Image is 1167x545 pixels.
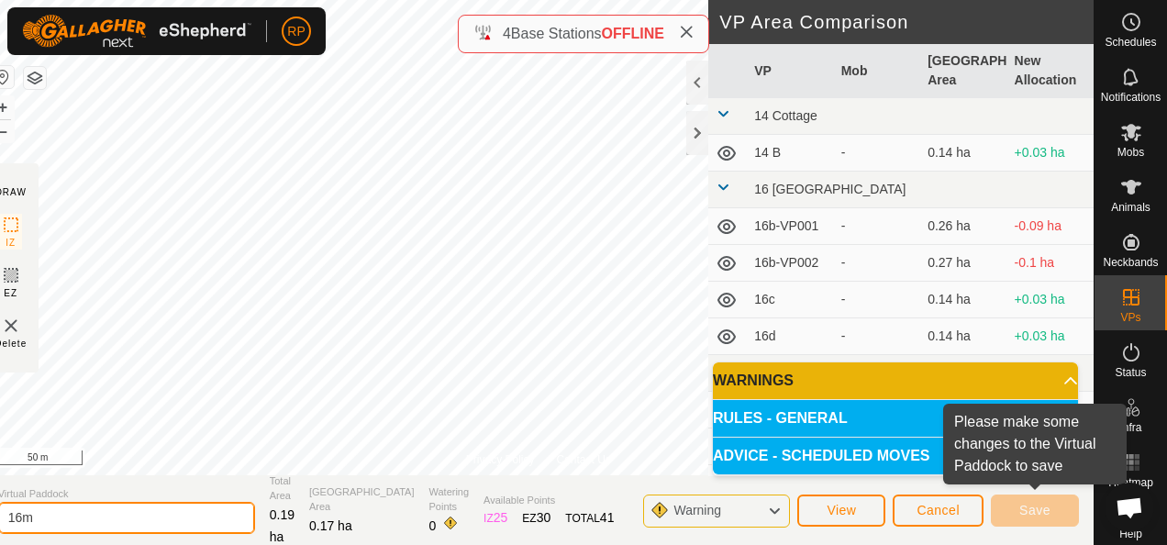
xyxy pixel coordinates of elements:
h2: VP Area Comparison [719,11,1094,33]
span: ADVICE - SCHEDULED MOVES [713,449,929,463]
span: Animals [1111,202,1150,213]
td: 16b-VP002 [747,245,833,282]
td: 14 B [747,135,833,172]
span: 25 [494,510,508,525]
div: IZ [483,508,507,528]
td: 16b-VP001 [747,208,833,245]
span: Notifications [1101,92,1161,103]
span: 0.17 ha [309,518,352,533]
span: Status [1115,367,1146,378]
span: Total Area [270,473,295,504]
p-accordion-header: RULES - GENERAL [713,400,1078,437]
span: 30 [537,510,551,525]
td: +0.03 ha [1007,318,1094,355]
th: New Allocation [1007,44,1094,98]
span: Heatmap [1108,477,1153,488]
button: Save [991,495,1079,527]
td: 16d [747,318,833,355]
span: RULES - GENERAL [713,411,848,426]
td: +0.03 ha [1007,282,1094,318]
span: VPs [1120,312,1140,323]
div: - [841,253,913,272]
span: Neckbands [1103,257,1158,268]
a: Contact Us [557,451,611,468]
div: - [841,290,913,309]
p-accordion-header: ADVICE - SCHEDULED MOVES [713,438,1078,474]
span: Mobs [1117,147,1144,158]
span: RP [287,22,305,41]
button: Cancel [893,495,984,527]
a: Privacy Policy [466,451,535,468]
span: Help [1119,528,1142,539]
span: Base Stations [511,26,602,41]
td: 0.26 ha [920,208,1006,245]
td: -0.1 ha [1007,245,1094,282]
span: Schedules [1105,37,1156,48]
span: View [827,503,856,517]
span: Infra [1119,422,1141,433]
td: -0.09 ha [1007,208,1094,245]
td: 0.14 ha [920,318,1006,355]
span: 14 Cottage [754,108,817,123]
td: 16c [747,282,833,318]
span: Cancel [917,503,960,517]
th: [GEOGRAPHIC_DATA] Area [920,44,1006,98]
div: - [841,327,913,346]
span: Warning [673,503,721,517]
span: IZ [6,236,16,250]
div: Open chat [1105,483,1154,532]
span: Available Points [483,493,614,508]
span: Save [1019,503,1050,517]
p-accordion-header: WARNINGS [713,362,1078,399]
div: TOTAL [565,508,614,528]
button: View [797,495,885,527]
td: +0.03 ha [1007,135,1094,172]
div: - [841,143,913,162]
th: VP [747,44,833,98]
td: 0.14 ha [920,135,1006,172]
td: 0.27 ha [920,245,1006,282]
img: Gallagher Logo [22,15,251,48]
span: [GEOGRAPHIC_DATA] Area [309,484,415,515]
div: - [841,217,913,236]
div: EZ [522,508,550,528]
span: OFFLINE [602,26,664,41]
span: Watering Points [429,484,470,515]
span: WARNINGS [713,373,794,388]
span: 0.19 ha [270,507,295,544]
span: 41 [600,510,615,525]
span: 16 [GEOGRAPHIC_DATA] [754,182,906,196]
span: 4 [503,26,511,41]
td: 0.14 ha [920,282,1006,318]
button: Map Layers [24,67,46,89]
span: EZ [4,286,17,300]
th: Mob [834,44,920,98]
span: 0 [429,518,437,533]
